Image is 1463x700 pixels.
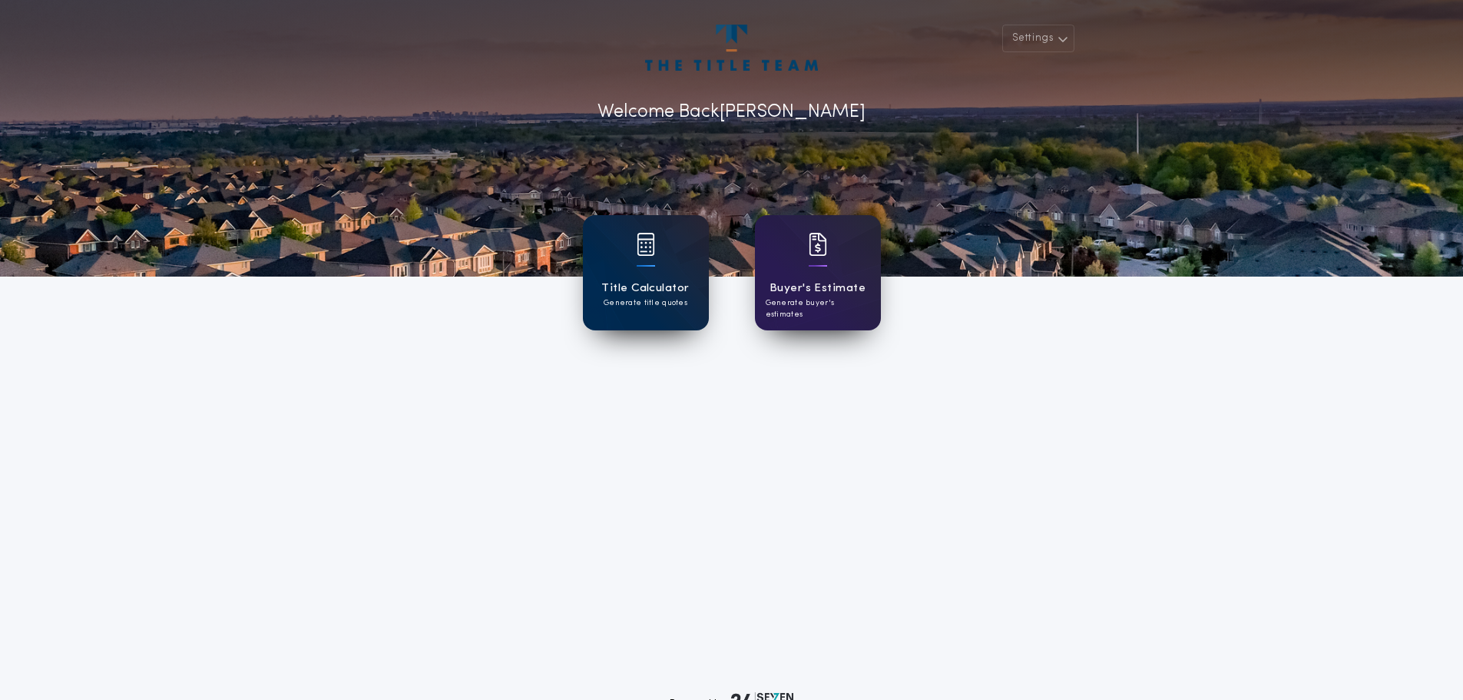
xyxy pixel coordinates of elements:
img: card icon [637,233,655,256]
p: Generate buyer's estimates [766,297,870,320]
p: Welcome Back [PERSON_NAME] [597,98,866,126]
p: Generate title quotes [604,297,687,309]
h1: Title Calculator [601,280,689,297]
a: card iconBuyer's EstimateGenerate buyer's estimates [755,215,881,330]
a: card iconTitle CalculatorGenerate title quotes [583,215,709,330]
img: account-logo [645,25,817,71]
img: card icon [809,233,827,256]
button: Settings [1002,25,1074,52]
h1: Buyer's Estimate [770,280,866,297]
